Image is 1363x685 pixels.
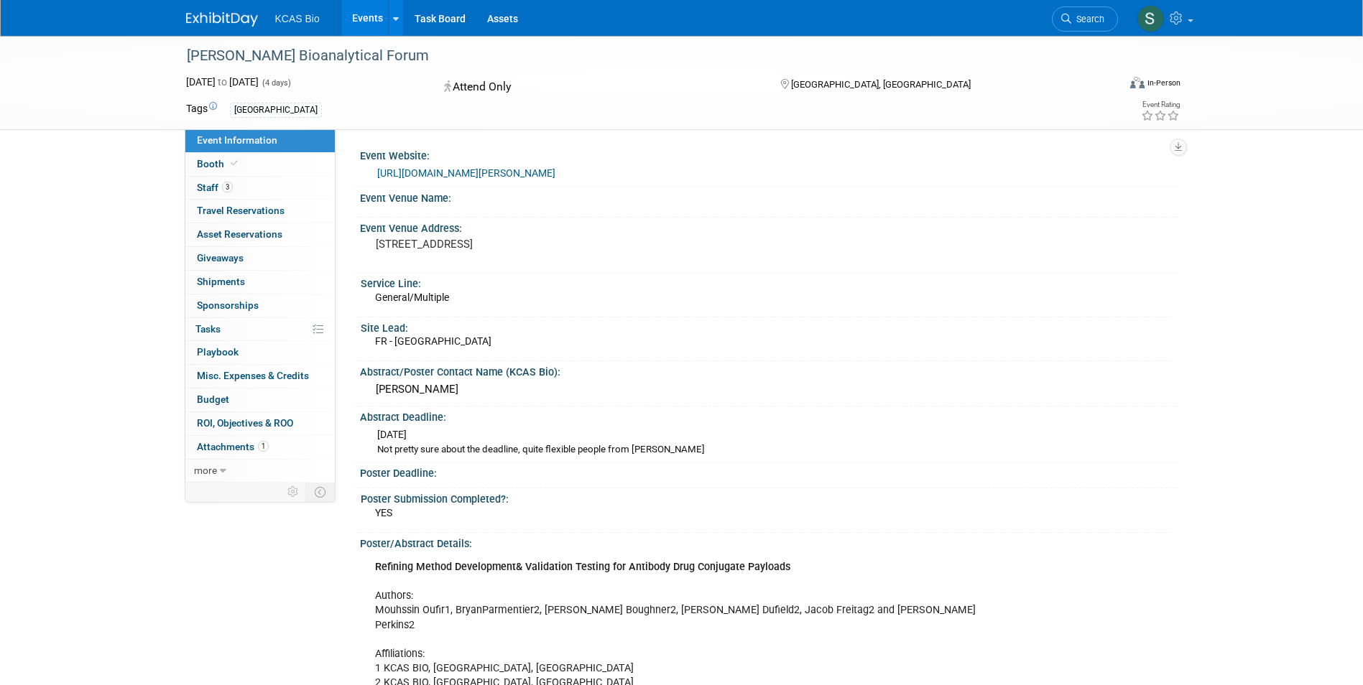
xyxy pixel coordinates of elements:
span: [GEOGRAPHIC_DATA], [GEOGRAPHIC_DATA] [791,79,971,90]
span: FR - [GEOGRAPHIC_DATA] [375,335,491,347]
span: KCAS Bio [275,13,320,24]
span: more [194,465,217,476]
i: Booth reservation complete [231,159,238,167]
span: Search [1071,14,1104,24]
a: Attachments1 [185,436,335,459]
div: [PERSON_NAME] [371,378,1167,401]
td: Tags [186,101,217,118]
span: Booth [197,158,241,169]
span: Shipments [197,276,245,287]
span: Playbook [197,346,239,358]
span: General/Multiple [375,292,449,303]
div: Poster/Abstract Details: [360,533,1178,551]
div: Event Format [1033,75,1181,96]
span: Sponsorships [197,299,259,311]
div: Event Venue Name: [360,187,1178,205]
a: Asset Reservations [185,223,335,246]
div: Poster Submission Completed?: [361,488,1171,506]
div: Site Lead: [361,317,1171,335]
div: [GEOGRAPHIC_DATA] [230,103,322,118]
div: Not pretty sure about the deadline, quite flexible people from [PERSON_NAME] [377,443,1167,457]
div: [PERSON_NAME] Bioanalytical Forum [182,43,1096,69]
span: Travel Reservations [197,205,285,216]
a: Search [1052,6,1118,32]
img: ExhibitDay [186,12,258,27]
a: Shipments [185,271,335,294]
b: Refining Method Development& Validation Testing for Antibody Drug Conjugate Payloads [375,561,790,573]
span: [DATE] [377,429,407,440]
img: Format-Inperson.png [1130,77,1145,88]
a: Sponsorships [185,294,335,317]
a: Giveaways [185,247,335,270]
div: Abstract/Poster Contact Name (KCAS Bio): [360,361,1178,379]
span: (4 days) [261,78,291,88]
a: Travel Reservations [185,200,335,223]
div: In-Person [1147,78,1181,88]
td: Toggle Event Tabs [305,483,335,501]
a: Misc. Expenses & Credits [185,365,335,388]
span: Tasks [195,323,221,335]
a: [URL][DOMAIN_NAME][PERSON_NAME] [377,167,555,179]
span: 3 [222,182,233,192]
div: Event Venue Address: [360,218,1178,236]
span: to [216,76,229,88]
div: Event Website: [360,145,1178,163]
div: Event Rating [1141,101,1180,108]
a: Budget [185,388,335,411]
a: Booth [185,153,335,176]
div: Service Line: [361,273,1171,291]
a: Event Information [185,129,335,152]
td: Personalize Event Tab Strip [281,483,306,501]
img: Sean Utley [1137,5,1164,32]
span: [DATE] [DATE] [186,76,259,88]
span: Event Information [197,134,277,146]
a: Playbook [185,341,335,364]
span: Attachments [197,441,269,452]
span: ROI, Objectives & ROO [197,417,293,429]
pre: [STREET_ADDRESS] [376,238,685,251]
a: ROI, Objectives & ROO [185,412,335,435]
div: Abstract Deadline: [360,406,1178,424]
span: Budget [197,393,229,405]
span: Staff [197,182,233,193]
span: Giveaways [197,252,244,264]
div: Attend Only [440,75,757,100]
a: more [185,460,335,483]
a: Staff3 [185,177,335,200]
span: YES [375,507,392,518]
a: Tasks [185,318,335,341]
span: Misc. Expenses & Credits [197,370,309,381]
span: Asset Reservations [197,228,282,240]
span: 1 [258,441,269,452]
div: Poster Deadline: [360,462,1178,480]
